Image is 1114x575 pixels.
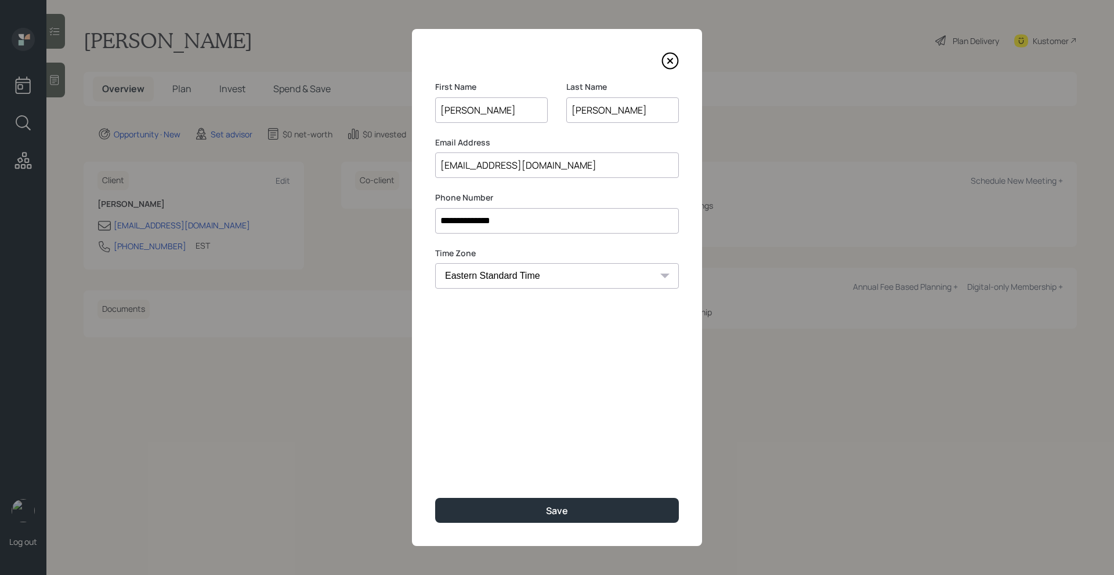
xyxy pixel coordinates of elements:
[546,504,568,517] div: Save
[566,81,679,93] label: Last Name
[435,192,679,203] label: Phone Number
[435,81,548,93] label: First Name
[435,498,679,523] button: Save
[435,137,679,148] label: Email Address
[435,248,679,259] label: Time Zone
